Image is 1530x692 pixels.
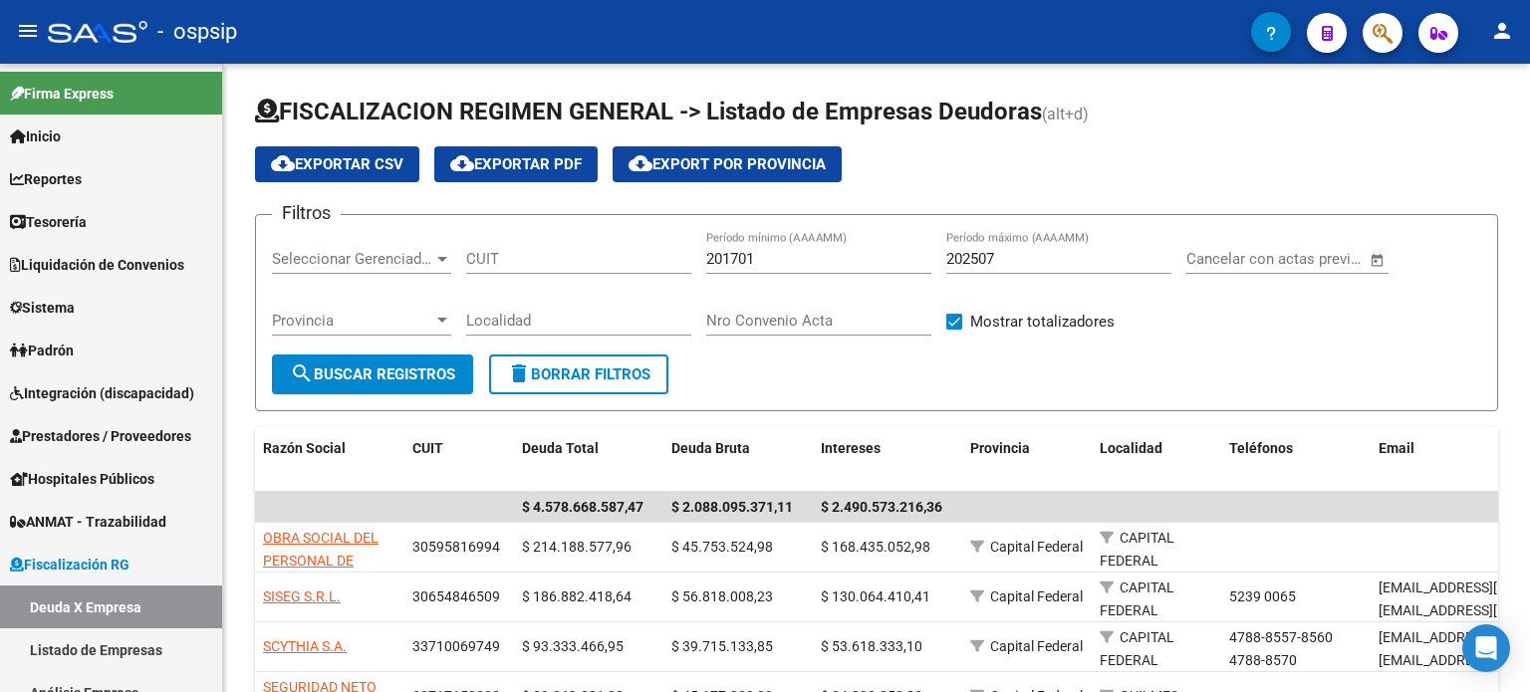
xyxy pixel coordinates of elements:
span: CAPITAL FEDERAL [1100,579,1174,618]
span: Capital Federal [990,539,1083,555]
span: $ 130.064.410,41 [821,588,930,604]
span: (alt+d) [1042,105,1089,123]
datatable-header-cell: Deuda Total [514,427,663,493]
h3: Filtros [272,199,341,227]
span: $ 45.753.524,98 [671,539,773,555]
span: CAPITAL FEDERAL [1100,629,1174,668]
span: Exportar CSV [271,155,403,173]
span: $ 56.818.008,23 [671,588,773,604]
span: Prestadores / Proveedores [10,425,191,447]
span: ANMAT - Trazabilidad [10,511,166,533]
span: $ 39.715.133,85 [671,638,773,654]
span: SISEG S.R.L. [263,588,341,604]
span: Mostrar totalizadores [970,310,1115,334]
span: Provincia [970,440,1030,456]
span: $ 4.578.668.587,47 [522,499,643,515]
span: - ospsip [157,10,237,54]
datatable-header-cell: Teléfonos [1221,427,1371,493]
span: Borrar Filtros [507,365,650,383]
mat-icon: delete [507,361,531,385]
mat-icon: cloud_download [629,151,652,175]
datatable-header-cell: CUIT [404,427,514,493]
span: 30654846509 [412,588,500,604]
mat-icon: search [290,361,314,385]
span: FISCALIZACION REGIMEN GENERAL -> Listado de Empresas Deudoras [255,98,1042,125]
span: Razón Social [263,440,346,456]
span: Inicio [10,125,61,147]
span: 5239 0065 [1229,588,1296,604]
span: Localidad [1100,440,1162,456]
span: 33710069749 [412,638,500,654]
span: Tesorería [10,211,87,233]
span: OBRA SOCIAL DEL PERSONAL DE SEGURIDAD COMERCIAL INDUSTRIAL E INVESTIGACIONES PRIVADAS [263,530,382,682]
span: Buscar Registros [290,365,455,383]
datatable-header-cell: Intereses [813,427,962,493]
span: Deuda Total [522,440,599,456]
mat-icon: person [1490,19,1514,43]
span: Provincia [272,312,433,330]
span: Capital Federal [990,588,1083,604]
span: Exportar PDF [450,155,582,173]
span: Capital Federal [990,638,1083,654]
button: Borrar Filtros [489,354,668,394]
span: CUIT [412,440,443,456]
span: Padrón [10,340,74,361]
datatable-header-cell: Localidad [1092,427,1221,493]
span: $ 168.435.052,98 [821,539,930,555]
span: $ 93.333.466,95 [522,638,624,654]
span: Reportes [10,168,82,190]
span: Intereses [821,440,881,456]
mat-icon: cloud_download [271,151,295,175]
div: Open Intercom Messenger [1462,624,1510,672]
span: 30595816994 [412,539,500,555]
span: Email [1379,440,1414,456]
span: Integración (discapacidad) [10,382,194,404]
mat-icon: cloud_download [450,151,474,175]
datatable-header-cell: Razón Social [255,427,404,493]
span: $ 53.618.333,10 [821,638,922,654]
span: $ 2.490.573.216,36 [821,499,942,515]
button: Exportar PDF [434,146,598,182]
span: 4788-8557-8560 4788-8570 [1229,629,1333,668]
span: Liquidación de Convenios [10,254,184,276]
button: Buscar Registros [272,354,473,394]
mat-icon: menu [16,19,40,43]
span: Deuda Bruta [671,440,750,456]
span: Sistema [10,297,75,319]
button: Export por Provincia [613,146,842,182]
span: Export por Provincia [629,155,826,173]
span: Fiscalización RG [10,554,129,576]
button: Exportar CSV [255,146,419,182]
span: CAPITAL FEDERAL [1100,530,1174,569]
span: Teléfonos [1229,440,1293,456]
span: Seleccionar Gerenciador [272,250,433,268]
button: Open calendar [1366,249,1389,272]
span: SCYTHIA S.A. [263,638,347,654]
datatable-header-cell: Provincia [962,427,1092,493]
span: Hospitales Públicos [10,468,154,490]
span: $ 214.188.577,96 [522,539,632,555]
span: $ 186.882.418,64 [522,588,632,604]
span: $ 2.088.095.371,11 [671,499,793,515]
datatable-header-cell: Deuda Bruta [663,427,813,493]
span: Firma Express [10,83,114,105]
